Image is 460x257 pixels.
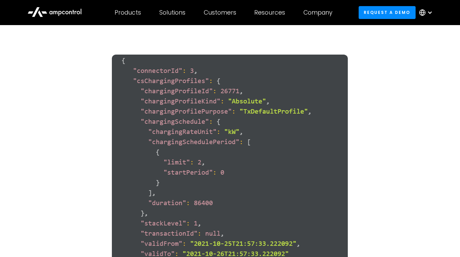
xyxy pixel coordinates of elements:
[254,9,285,16] div: Resources
[303,9,333,16] div: Company
[159,9,185,16] div: Solutions
[359,6,416,19] a: Request a demo
[204,9,236,16] div: Customers
[115,9,141,16] div: Products
[97,28,363,36] p: ‍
